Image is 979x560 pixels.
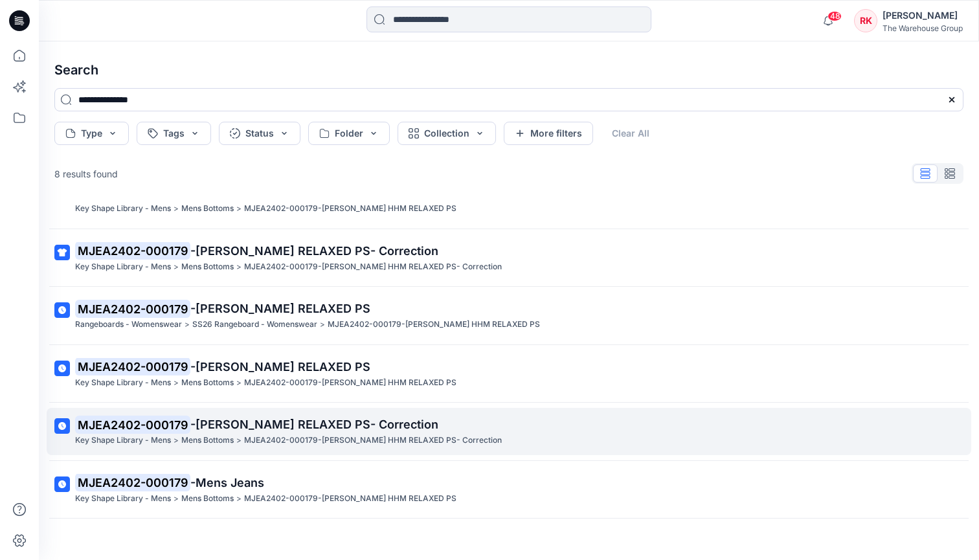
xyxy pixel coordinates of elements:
a: MJEA2402-000179-[PERSON_NAME] RELAXED PS- CorrectionKey Shape Library - Mens>Mens Bottoms>MJEA240... [47,234,971,282]
p: > [174,376,179,390]
p: > [185,318,190,331]
p: MJEA2402-000179-JEAN HHM RELAXED PS- Correction [244,434,502,447]
mark: MJEA2402-000179 [75,184,190,202]
p: Key Shape Library - Mens [75,260,171,274]
p: Mens Bottoms [181,260,234,274]
mark: MJEA2402-000179 [75,300,190,318]
p: Key Shape Library - Mens [75,376,171,390]
p: Key Shape Library - Mens [75,202,171,216]
span: -[PERSON_NAME] RELAXED PS- Correction [190,418,438,431]
div: RK [854,9,877,32]
mark: MJEA2402-000179 [75,241,190,260]
p: 8 results found [54,167,118,181]
p: MJEA2402-000179-JEAN HHM RELAXED PS [244,202,456,216]
p: > [320,318,325,331]
p: > [236,434,242,447]
p: SS26 Rangeboard - Womenswear [192,318,317,331]
mark: MJEA2402-000179 [75,473,190,491]
p: Mens Bottoms [181,376,234,390]
p: > [236,492,242,506]
p: > [174,202,179,216]
button: More filters [504,122,593,145]
span: 48 [827,11,842,21]
p: MJEA2402-000179-JEAN HHM RELAXED PS [244,376,456,390]
button: Collection [398,122,496,145]
p: > [236,376,242,390]
div: [PERSON_NAME] [883,8,963,23]
a: MJEA2402-000179-[PERSON_NAME] RELAXED PSRangeboards - Womenswear>SS26 Rangeboard - Womenswear>MJE... [47,292,971,339]
p: Key Shape Library - Mens [75,492,171,506]
span: -[PERSON_NAME] RELAXED PS [190,360,370,374]
p: Mens Bottoms [181,434,234,447]
span: -[PERSON_NAME] RELAXED PS [190,302,370,315]
p: > [174,492,179,506]
button: Tags [137,122,211,145]
p: > [174,434,179,447]
p: MJEA2402-000179-JEAN HHM RELAXED PS [328,318,540,331]
button: Folder [308,122,390,145]
p: > [236,260,242,274]
button: Status [219,122,300,145]
p: Mens Bottoms [181,202,234,216]
p: > [174,260,179,274]
p: MJEA2402-000179-JEAN HHM RELAXED PS [244,492,456,506]
span: -Mens Jeans [190,476,264,489]
span: -[PERSON_NAME] RELAXED PS- Correction [190,244,438,258]
mark: MJEA2402-000179 [75,357,190,375]
button: Type [54,122,129,145]
a: MJEA2402-000179-Mens JeansKey Shape Library - Mens>Mens Bottoms>MJEA2402-000179-[PERSON_NAME] HHM... [47,466,971,513]
p: MJEA2402-000179-JEAN HHM RELAXED PS- Correction [244,260,502,274]
p: > [236,202,242,216]
a: MJEA2402-000179-[PERSON_NAME] RELAXED PS- CorrectionKey Shape Library - Mens>Mens Bottoms>MJEA240... [47,408,971,455]
p: Rangeboards - Womenswear [75,318,182,331]
h4: Search [44,52,974,88]
mark: MJEA2402-000179 [75,416,190,434]
a: MJEA2402-000179-[PERSON_NAME] RELAXED PSKey Shape Library - Mens>Mens Bottoms>MJEA2402-000179-[PE... [47,350,971,398]
div: The Warehouse Group [883,23,963,33]
p: Key Shape Library - Mens [75,434,171,447]
p: Mens Bottoms [181,492,234,506]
